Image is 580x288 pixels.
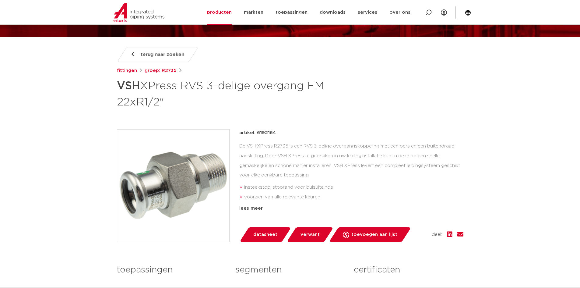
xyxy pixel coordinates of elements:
strong: VSH [117,80,140,91]
h3: segmenten [235,264,345,276]
div: De VSH XPress R2735 is een RVS 3-delige overgangskoppeling met een pers en een buitendraad aanslu... [239,141,463,202]
span: deel: [432,231,442,238]
img: Product Image for VSH XPress RVS 3-delige overgang FM 22xR1/2" [117,130,229,242]
div: lees meer [239,205,463,212]
a: datasheet [239,227,291,242]
span: terug naar zoeken [141,50,184,59]
span: verwant [301,230,320,240]
h3: certificaten [354,264,463,276]
li: Leak Before Pressed-functie [244,202,463,212]
a: terug naar zoeken [117,47,198,62]
li: voorzien van alle relevante keuren [244,192,463,202]
p: artikel: 6192164 [239,129,276,137]
li: insteekstop: stoprand voor buisuiteinde [244,183,463,192]
a: verwant [286,227,333,242]
span: toevoegen aan lijst [351,230,397,240]
h3: toepassingen [117,264,226,276]
a: fittingen [117,67,137,74]
a: groep: R2735 [145,67,177,74]
h1: XPress RVS 3-delige overgang FM 22xR1/2" [117,77,346,110]
span: datasheet [253,230,277,240]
